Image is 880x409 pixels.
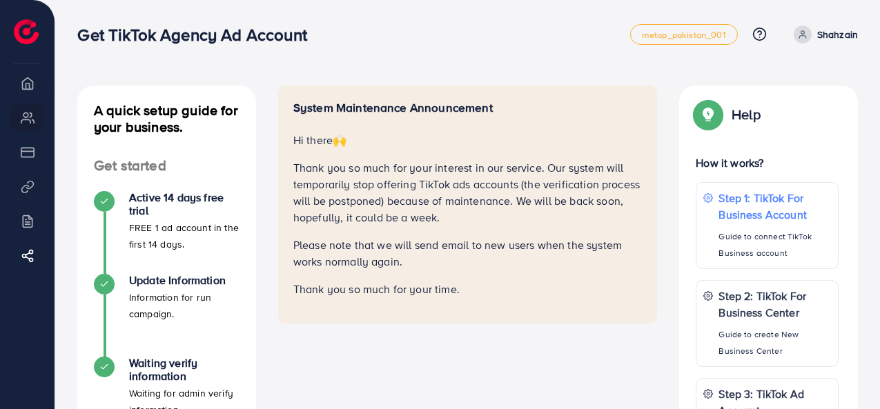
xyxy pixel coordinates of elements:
[77,274,256,357] li: Update Information
[718,288,831,321] p: Step 2: TikTok For Business Center
[129,191,239,217] h4: Active 14 days free trial
[732,106,761,123] p: Help
[696,102,721,127] img: Popup guide
[788,26,858,43] a: Shahzain
[293,237,643,270] p: Please note that we will send email to new users when the system works normally again.
[129,357,239,383] h4: Waiting verify information
[642,30,726,39] span: metap_pakistan_001
[718,228,831,261] p: Guide to connect TikTok Business account
[293,101,643,115] h5: System Maintenance Announcement
[77,25,317,45] h3: Get TikTok Agency Ad Account
[129,219,239,252] p: FREE 1 ad account in the first 14 days.
[77,191,256,274] li: Active 14 days free trial
[718,190,831,223] p: Step 1: TikTok For Business Account
[817,26,858,43] p: Shahzain
[77,102,256,135] h4: A quick setup guide for your business.
[718,326,831,359] p: Guide to create New Business Center
[293,159,643,226] p: Thank you so much for your interest in our service. Our system will temporarily stop offering Tik...
[129,289,239,322] p: Information for run campaign.
[333,132,346,148] span: 🙌
[77,157,256,174] h4: Get started
[696,154,839,171] p: How it works?
[129,274,239,287] h4: Update Information
[630,24,738,45] a: metap_pakistan_001
[293,281,643,297] p: Thank you so much for your time.
[14,19,39,44] img: logo
[293,132,643,148] p: Hi there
